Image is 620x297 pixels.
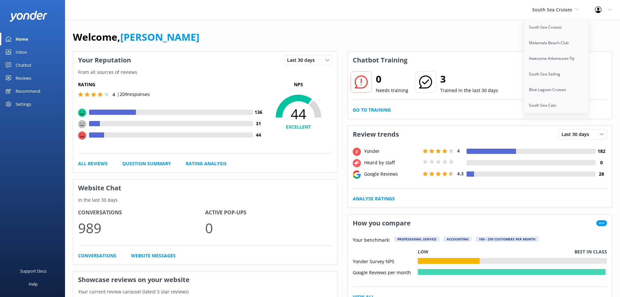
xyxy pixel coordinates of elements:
div: Chatbot [16,59,32,72]
div: Recommend [16,85,40,98]
img: yonder-white-logo.png [10,11,47,21]
span: 4 [112,91,115,98]
a: South Sea Cruises [524,20,589,35]
h4: 0 [596,159,607,166]
a: Malamala Beach Club [524,35,589,51]
p: | 209 responses [117,91,150,98]
h2: 3 [440,71,498,87]
div: Settings [16,98,31,111]
span: Last 30 days [287,57,319,64]
h3: Your Reputation [73,52,136,69]
p: NPS [264,81,333,88]
div: Google Reviews per month [353,269,418,275]
a: Blue Lagoon Cruises [524,82,589,98]
h4: 182 [596,148,607,155]
a: Awesome Adventures Fiji [524,51,589,66]
p: 0 [205,217,332,239]
div: Reviews [16,72,31,85]
div: Yonder [363,148,421,155]
a: Website Messages [131,252,176,259]
p: Best in class [574,248,607,255]
h3: Chatbot Training [348,52,412,69]
h3: Showcase reviews on your website [73,271,337,288]
span: Last 30 days [561,131,593,138]
div: Accounting [443,236,472,242]
span: New [596,220,607,226]
div: Yonder Survey NPS [353,258,418,264]
a: South Sea Sailing [524,66,589,82]
p: From all sources of reviews [73,69,337,76]
div: Help [29,277,38,290]
div: Inbox [16,46,27,59]
h4: Active Pop-ups [205,209,332,217]
p: Your benchmark: [353,236,390,244]
h2: 0 [376,71,408,87]
a: Rating Analysis [186,160,227,167]
h3: Review trends [348,126,404,143]
h4: Conversations [78,209,205,217]
div: Google Reviews [363,170,421,178]
span: 4.3 [457,170,464,177]
p: 989 [78,217,205,239]
a: [PERSON_NAME] [120,30,199,44]
span: 44 [264,106,333,122]
a: Conversations [78,252,116,259]
p: Low [418,248,429,255]
a: All Reviews [78,160,108,167]
a: Analyse Ratings [353,195,395,202]
div: Professional Service [394,236,440,242]
div: Heard by staff [363,159,421,166]
h4: 44 [253,131,264,139]
p: Your current review carousel (latest 5 star reviews) [73,288,337,295]
h3: How you compare [348,215,416,232]
a: Go to Training [353,106,391,114]
h4: 31 [253,120,264,127]
div: Support Docs [20,264,46,277]
div: 100 - 250 customers per month [476,236,539,242]
div: Home [16,33,28,46]
h4: EXCELLENT [264,123,333,130]
h5: Rating [78,81,264,88]
h3: Website Chat [73,180,337,196]
h4: 28 [596,170,607,178]
span: South Sea Cruises [532,7,572,13]
p: Trained in the last 30 days [440,87,498,94]
a: South Sea Cats [524,98,589,113]
h1: Welcome, [73,29,199,45]
p: In the last 30 days [73,196,337,204]
p: Needs training [376,87,408,94]
a: Question Summary [122,160,171,167]
h4: 136 [253,109,264,116]
span: 4 [457,148,460,154]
